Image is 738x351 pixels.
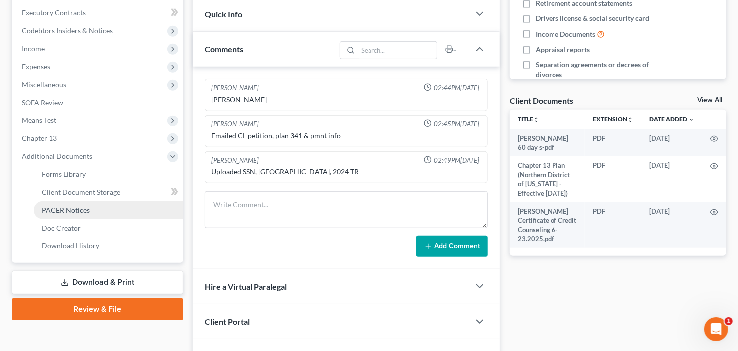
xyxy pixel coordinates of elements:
[22,62,50,71] span: Expenses
[585,202,641,248] td: PDF
[205,317,250,326] span: Client Portal
[14,94,183,112] a: SOFA Review
[42,224,81,232] span: Doc Creator
[14,4,183,22] a: Executory Contracts
[22,8,86,17] span: Executory Contracts
[536,60,663,80] span: Separation agreements or decrees of divorces
[416,236,488,257] button: Add Comment
[627,117,633,123] i: unfold_more
[42,206,90,214] span: PACER Notices
[697,97,722,104] a: View All
[434,119,479,129] span: 02:45PM[DATE]
[704,317,728,341] iframe: Intercom live chat
[211,131,481,141] div: Emailed CL petition, plan 341 & pmnt info
[649,116,694,123] a: Date Added expand_more
[641,156,702,202] td: [DATE]
[585,156,641,202] td: PDF
[641,129,702,157] td: [DATE]
[22,80,66,89] span: Miscellaneous
[205,44,243,54] span: Comments
[211,167,481,177] div: Uploaded SSN, [GEOGRAPHIC_DATA], 2024 TR
[34,201,183,219] a: PACER Notices
[22,98,63,107] span: SOFA Review
[42,188,120,196] span: Client Document Storage
[536,29,595,39] span: Income Documents
[34,237,183,255] a: Download History
[22,152,92,160] span: Additional Documents
[205,282,287,291] span: Hire a Virtual Paralegal
[434,156,479,165] span: 02:49PM[DATE]
[22,116,56,124] span: Means Test
[42,241,99,250] span: Download History
[211,95,481,105] div: [PERSON_NAME]
[510,202,585,248] td: [PERSON_NAME] Certificate of Credit Counseling 6-23.2025.pdf
[510,129,585,157] td: [PERSON_NAME] 60 day s-pdf
[725,317,733,325] span: 1
[593,116,633,123] a: Extensionunfold_more
[536,45,590,55] span: Appraisal reports
[34,165,183,183] a: Forms Library
[34,183,183,201] a: Client Document Storage
[510,95,573,106] div: Client Documents
[211,119,259,129] div: [PERSON_NAME]
[22,134,57,142] span: Chapter 13
[22,26,113,35] span: Codebtors Insiders & Notices
[533,117,539,123] i: unfold_more
[211,156,259,165] div: [PERSON_NAME]
[688,117,694,123] i: expand_more
[358,42,437,59] input: Search...
[205,9,242,19] span: Quick Info
[34,219,183,237] a: Doc Creator
[12,298,183,320] a: Review & File
[536,13,649,23] span: Drivers license & social security card
[42,170,86,178] span: Forms Library
[641,202,702,248] td: [DATE]
[510,156,585,202] td: Chapter 13 Plan (Northern District of [US_STATE] - Effective [DATE])
[211,83,259,93] div: [PERSON_NAME]
[22,44,45,53] span: Income
[585,129,641,157] td: PDF
[12,271,183,294] a: Download & Print
[518,116,539,123] a: Titleunfold_more
[434,83,479,93] span: 02:44PM[DATE]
